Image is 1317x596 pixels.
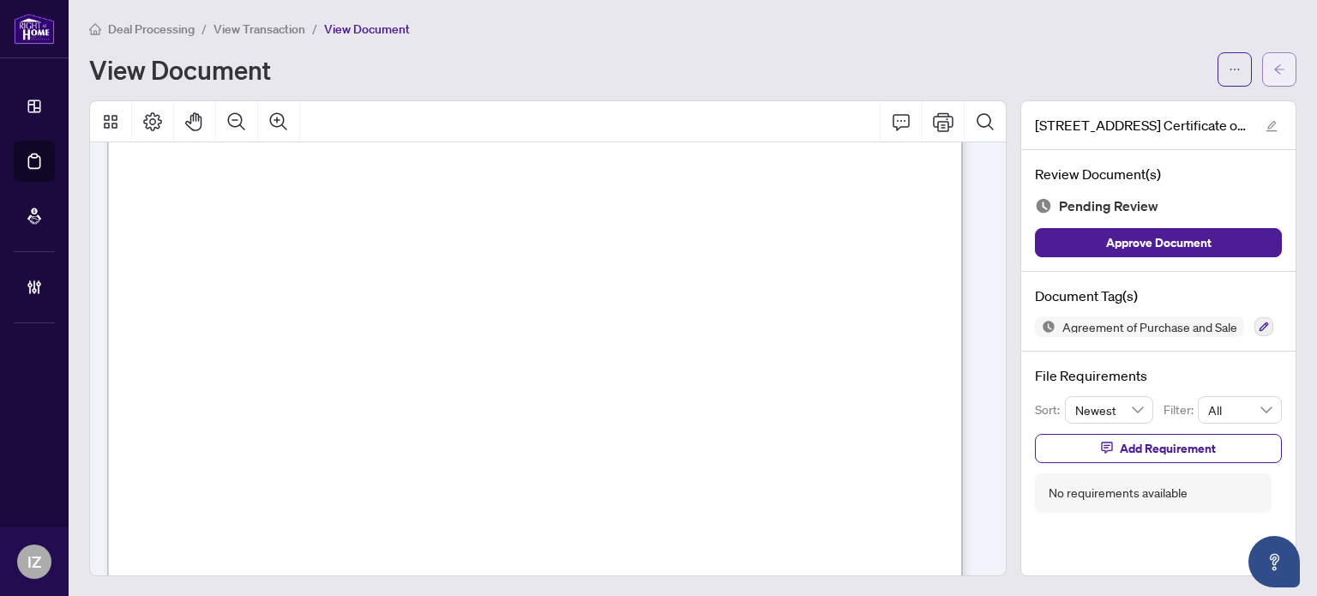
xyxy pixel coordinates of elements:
span: Pending Review [1059,195,1158,218]
span: View Document [324,21,410,37]
span: Add Requirement [1120,435,1216,462]
span: ellipsis [1229,63,1241,75]
span: Deal Processing [108,21,195,37]
p: Sort: [1035,400,1065,419]
li: / [201,19,207,39]
h1: View Document [89,56,271,83]
button: Open asap [1248,536,1300,587]
span: All [1208,397,1272,423]
span: arrow-left [1273,63,1285,75]
span: home [89,23,101,35]
h4: Document Tag(s) [1035,286,1282,306]
button: Approve Document [1035,228,1282,257]
span: View Transaction [213,21,305,37]
button: Add Requirement [1035,434,1282,463]
span: IZ [27,550,41,574]
p: Filter: [1164,400,1198,419]
img: Document Status [1035,197,1052,214]
div: No requirements available [1049,484,1188,503]
li: / [312,19,317,39]
h4: File Requirements [1035,365,1282,386]
span: edit [1266,120,1278,132]
h4: Review Document(s) [1035,164,1282,184]
img: logo [14,13,55,45]
img: Status Icon [1035,316,1055,337]
span: Approve Document [1106,229,1212,256]
span: Agreement of Purchase and Sale [1055,321,1244,333]
span: [STREET_ADDRESS] Certificate of Completion DocuSign.pdf [1035,115,1249,135]
span: Newest [1075,397,1144,423]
